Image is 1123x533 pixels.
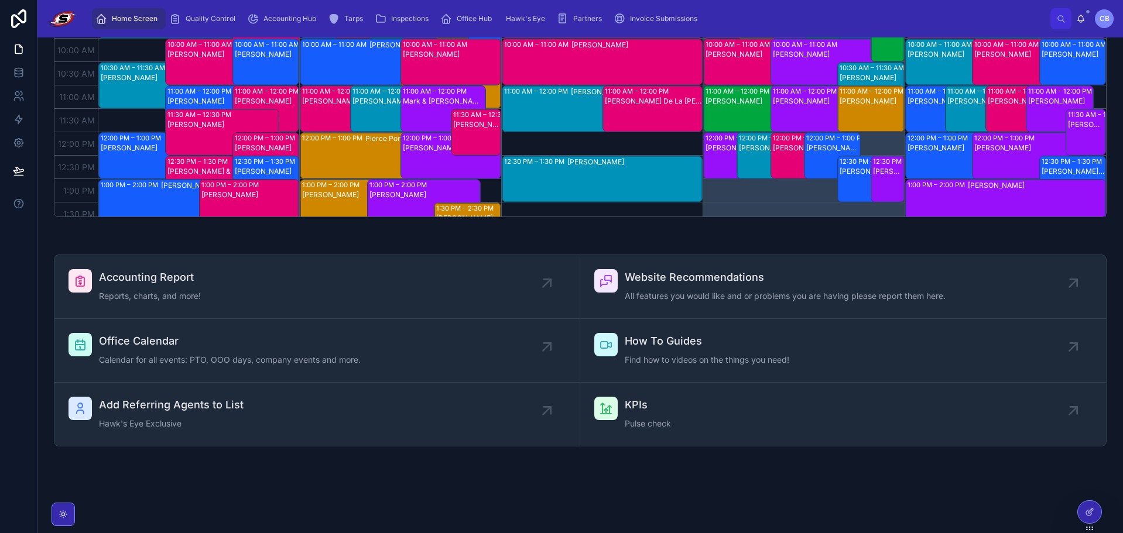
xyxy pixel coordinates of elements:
div: 12:00 PM – 1:00 PM[PERSON_NAME] [804,133,860,178]
span: Home Screen [112,14,158,23]
div: 1:30 PM – 2:30 PM [436,204,497,213]
span: 1:00 PM [60,185,98,195]
div: [PERSON_NAME] [706,97,816,106]
span: Accounting Report [99,269,201,286]
div: 10:00 AM – 11:00 AM [167,40,235,49]
div: 11:00 AM – 12:00 PM[PERSON_NAME] [771,86,884,132]
div: 11:00 AM – 12:00 PM[PERSON_NAME] [906,86,973,132]
div: 10:00 AM – 11:00 AM [235,40,302,49]
div: 11:00 AM – 12:00 PM [235,87,302,96]
div: [PERSON_NAME] [947,97,1012,106]
div: 1:00 PM – 2:00 PM[PERSON_NAME] [200,180,299,225]
div: [PERSON_NAME] [968,181,1105,190]
div: [PERSON_NAME] [101,73,211,82]
div: [PERSON_NAME] [806,143,860,153]
div: 12:30 PM – 1:30 PM[PERSON_NAME] [502,156,702,202]
div: [PERSON_NAME] [201,190,299,200]
span: Tarps [344,14,363,23]
div: 10:00 AM – 11:00 AM [908,40,975,49]
div: 11:00 AM – 12:00 PM [988,87,1054,96]
div: 11:00 AM – 12:00 PM [403,87,470,96]
div: Mark & [PERSON_NAME] [403,97,485,106]
span: Inspections [391,14,429,23]
a: Website RecommendationsAll features you would like and or problems you are having please report t... [580,255,1106,319]
div: 10:00 AM – 11:00 AM[PERSON_NAME] [1040,39,1105,85]
a: Quality Control [166,8,244,29]
span: 11:00 AM [56,92,98,102]
div: 11:30 AM – 12:30 PM[PERSON_NAME] [451,109,501,155]
div: [PERSON_NAME] [974,143,1085,153]
div: 1:00 PM – 2:00 PM [369,180,430,190]
div: 11:00 AM – 12:00 PM[PERSON_NAME] [838,86,903,132]
div: 11:30 AM – 12:30 PM [167,110,234,119]
div: [PERSON_NAME] [908,50,1018,59]
div: 10:00 AM – 11:00 AM[PERSON_NAME] [704,39,817,85]
a: Office CalendarCalendar for all events: PTO, OOO days, company events and more. [54,319,580,383]
div: 12:30 PM – 1:30 PM [504,157,567,166]
a: Hawk's Eye [500,8,553,29]
div: [PERSON_NAME] & [PERSON_NAME] [167,167,278,176]
div: [PERSON_NAME] [988,97,1053,106]
div: [PERSON_NAME] [369,40,470,50]
div: [PERSON_NAME] [1068,120,1105,129]
div: 12:00 PM – 1:00 PM [706,133,769,143]
a: KPIsPulse check [580,383,1106,446]
span: Hawk's Eye Exclusive [99,418,244,429]
div: Pierce Pondi [365,134,470,143]
div: 10:00 AM – 11:00 AM[PERSON_NAME] [906,39,1019,85]
div: 10:00 AM – 11:00 AM[PERSON_NAME] [233,39,299,85]
div: [PERSON_NAME] [403,50,500,59]
img: App logo [47,9,78,28]
div: 12:00 PM – 1:00 PM [974,133,1038,143]
div: 10:30 AM – 11:30 AM[PERSON_NAME] [99,63,212,108]
div: 11:00 AM – 12:00 PM [352,87,419,96]
div: [PERSON_NAME] [235,143,298,153]
div: 10:30 AM – 11:30 AM [840,63,907,73]
div: 1:00 PM – 2:00 PM [908,180,968,190]
div: 12:00 PM – 1:00 PMPierce Pondi [300,133,470,178]
div: 11:00 AM – 12:00 PM [773,87,840,96]
div: [PERSON_NAME] [908,97,973,106]
div: [PERSON_NAME] [235,50,298,59]
a: Office Hub [437,8,500,29]
div: 10:00 AM – 11:00 AM [706,40,773,49]
div: 11:00 AM – 12:00 PM[PERSON_NAME] [502,86,672,132]
div: 12:30 PM – 1:30 PM[PERSON_NAME] [233,156,299,202]
div: 11:00 AM – 12:00 PM [1028,87,1095,96]
a: Partners [553,8,610,29]
div: 10:00 AM – 11:00 AM[PERSON_NAME] [502,39,702,85]
div: 11:00 AM – 12:00 PM[PERSON_NAME] [351,86,435,132]
div: 11:00 AM – 12:00 PM [605,87,672,96]
div: 11:00 AM – 12:00 PM [947,87,1014,96]
span: Quality Control [186,14,235,23]
div: [PERSON_NAME] [706,143,759,153]
a: Accounting Hub [244,8,324,29]
div: 12:30 PM – 1:30 PM [873,157,936,166]
span: Add Referring Agents to List [99,397,244,413]
div: 11:00 AM – 12:00 PM[PERSON_NAME] [166,86,279,132]
div: 12:00 PM – 1:00 PM [806,133,869,143]
div: [PERSON_NAME] [773,50,884,59]
div: 12:00 PM – 1:00 PM [235,133,298,143]
div: [PERSON_NAME] [706,50,816,59]
div: 12:30 PM – 1:30 PM[PERSON_NAME] & [PERSON_NAME] [1040,156,1105,202]
div: 11:00 AM – 12:00 PM[PERSON_NAME] De La [PERSON_NAME] [603,86,703,132]
div: 12:30 PM – 1:30 PM [840,157,903,166]
a: Inspections [371,8,437,29]
div: [PERSON_NAME] [302,190,413,200]
span: KPIs [625,397,671,413]
div: 12:00 PM – 1:00 PM[PERSON_NAME] [704,133,759,178]
div: 1:00 PM – 2:00 PM[PERSON_NAME] [906,180,1105,225]
div: 11:00 AM – 12:00 PM[PERSON_NAME] [1026,86,1094,132]
div: 11:00 AM – 12:00 PM [167,87,234,96]
div: 12:00 PM – 1:00 PM [101,133,164,143]
div: 1:00 PM – 2:00 PM [201,180,262,190]
div: [PERSON_NAME] [1042,50,1105,59]
a: How To GuidesFind how to videos on the things you need! [580,319,1106,383]
span: Website Recommendations [625,269,946,286]
span: 10:30 AM [54,68,98,78]
div: 11:30 AM – 12:30 PM[PERSON_NAME] [1066,109,1105,155]
div: 10:30 AM – 11:30 AM [101,63,168,73]
div: [PERSON_NAME] [167,120,278,129]
span: 1:30 PM [60,209,98,219]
